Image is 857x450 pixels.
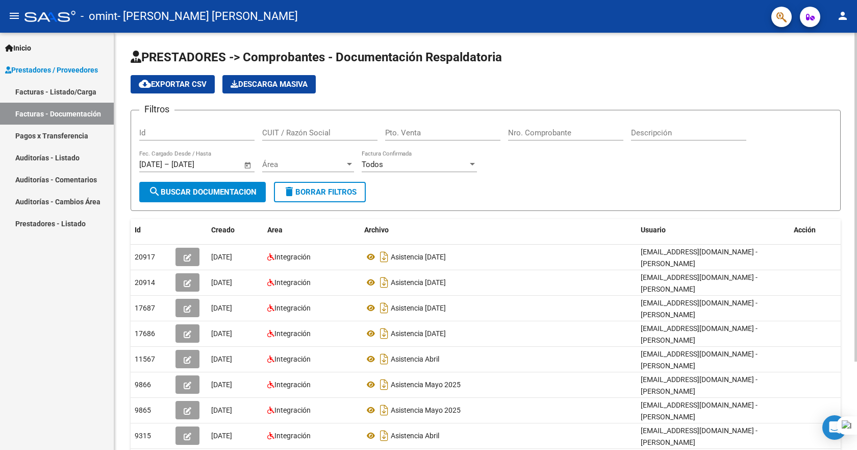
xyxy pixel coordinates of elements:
[377,376,391,393] i: Descargar documento
[135,355,155,363] span: 11567
[377,351,391,367] i: Descargar documento
[391,406,461,414] span: Asistencia Mayo 2025
[148,185,161,198] mat-icon: search
[641,248,758,268] span: [EMAIL_ADDRESS][DOMAIN_NAME] - [PERSON_NAME]
[135,432,151,440] span: 9315
[207,219,263,241] datatable-header-cell: Creado
[391,278,446,287] span: Asistencia [DATE]
[641,273,758,293] span: [EMAIL_ADDRESS][DOMAIN_NAME] - [PERSON_NAME]
[362,160,383,169] span: Todos
[139,80,207,89] span: Exportar CSV
[5,42,31,54] span: Inicio
[391,432,439,440] span: Asistencia Abril
[377,274,391,291] i: Descargar documento
[231,80,308,89] span: Descarga Masiva
[117,5,298,28] span: - [PERSON_NAME] [PERSON_NAME]
[274,355,311,363] span: Integración
[81,5,117,28] span: - omint
[274,253,311,261] span: Integración
[262,160,345,169] span: Área
[135,253,155,261] span: 20917
[148,187,257,197] span: Buscar Documentacion
[377,428,391,444] i: Descargar documento
[641,324,758,344] span: [EMAIL_ADDRESS][DOMAIN_NAME] - [PERSON_NAME]
[274,406,311,414] span: Integración
[242,159,254,171] button: Open calendar
[135,226,141,234] span: Id
[377,402,391,418] i: Descargar documento
[211,278,232,287] span: [DATE]
[139,78,151,90] mat-icon: cloud_download
[641,375,758,395] span: [EMAIL_ADDRESS][DOMAIN_NAME] - [PERSON_NAME]
[274,278,311,287] span: Integración
[135,329,155,338] span: 17686
[274,432,311,440] span: Integración
[274,381,311,389] span: Integración
[391,304,446,312] span: Asistencia [DATE]
[135,278,155,287] span: 20914
[211,226,235,234] span: Creado
[171,160,221,169] input: Fecha fin
[263,219,360,241] datatable-header-cell: Area
[377,300,391,316] i: Descargar documento
[391,253,446,261] span: Asistencia [DATE]
[641,226,666,234] span: Usuario
[135,304,155,312] span: 17687
[641,299,758,319] span: [EMAIL_ADDRESS][DOMAIN_NAME] - [PERSON_NAME]
[391,329,446,338] span: Asistencia [DATE]
[131,219,171,241] datatable-header-cell: Id
[211,432,232,440] span: [DATE]
[274,182,366,202] button: Borrar Filtros
[8,10,20,22] mat-icon: menu
[794,226,816,234] span: Acción
[274,329,311,338] span: Integración
[377,249,391,265] i: Descargar documento
[364,226,389,234] span: Archivo
[5,64,98,76] span: Prestadores / Proveedores
[211,253,232,261] span: [DATE]
[139,160,162,169] input: Fecha inicio
[164,160,169,169] span: –
[283,187,357,197] span: Borrar Filtros
[641,350,758,370] span: [EMAIL_ADDRESS][DOMAIN_NAME] - [PERSON_NAME]
[211,329,232,338] span: [DATE]
[267,226,283,234] span: Area
[274,304,311,312] span: Integración
[391,381,461,389] span: Asistencia Mayo 2025
[211,381,232,389] span: [DATE]
[131,50,502,64] span: PRESTADORES -> Comprobantes - Documentación Respaldatoria
[637,219,790,241] datatable-header-cell: Usuario
[135,406,151,414] span: 9865
[641,401,758,421] span: [EMAIL_ADDRESS][DOMAIN_NAME] - [PERSON_NAME]
[283,185,295,198] mat-icon: delete
[377,325,391,342] i: Descargar documento
[222,75,316,93] app-download-masive: Descarga masiva de comprobantes (adjuntos)
[360,219,637,241] datatable-header-cell: Archivo
[391,355,439,363] span: Asistencia Abril
[641,427,758,446] span: [EMAIL_ADDRESS][DOMAIN_NAME] - [PERSON_NAME]
[211,406,232,414] span: [DATE]
[211,355,232,363] span: [DATE]
[790,219,841,241] datatable-header-cell: Acción
[139,102,174,116] h3: Filtros
[837,10,849,22] mat-icon: person
[139,182,266,202] button: Buscar Documentacion
[211,304,232,312] span: [DATE]
[222,75,316,93] button: Descarga Masiva
[135,381,151,389] span: 9866
[131,75,215,93] button: Exportar CSV
[822,415,847,440] div: Open Intercom Messenger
